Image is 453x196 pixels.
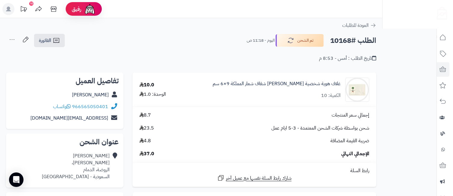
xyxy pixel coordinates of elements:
[139,125,154,132] span: 23.5
[9,172,23,187] div: Open Intercom Messenger
[271,125,369,132] span: شحن بواسطة شركات الشحن المعتمدة - 3-5 ايام عمل
[217,174,292,182] a: شارك رابط السلة نفسها مع عميل آخر
[16,3,31,17] a: تحديثات المنصة
[226,175,292,182] span: شارك رابط السلة نفسها مع عميل آخر
[30,114,108,122] a: [EMAIL_ADDRESS][DOMAIN_NAME]
[72,91,109,98] a: [PERSON_NAME]
[72,5,81,13] span: رفيق
[319,55,376,62] div: تاريخ الطلب : أمس - 8:53 م
[53,103,71,110] a: واتساب
[11,138,119,146] h2: عنوان الشحن
[342,22,369,29] span: العودة للطلبات
[213,80,341,87] a: غلاف هوية شخصية [PERSON_NAME] شفاف شعار المملكة 9×6 سم
[345,78,369,102] img: 5d67f504-8883-4387-9c6e-2da45eb70276-90x90.jpg
[247,37,275,43] small: اليوم - 11:18 ص
[321,92,341,99] div: الكمية: 10
[341,150,369,157] span: الإجمالي النهائي
[139,137,151,144] span: 4.8
[34,34,65,47] a: الفاتورة
[342,22,376,29] a: العودة للطلبات
[276,34,324,47] button: تم الشحن
[135,167,374,174] div: رابط السلة
[139,91,166,98] div: الوحدة: 1.0
[42,153,110,180] div: [PERSON_NAME] [PERSON_NAME]، الروضة، الدمام السعودية - [GEOGRAPHIC_DATA]
[332,112,369,119] span: إجمالي سعر المنتجات
[330,34,376,47] h2: الطلب #10168
[139,112,151,119] span: 8.7
[84,3,96,15] img: ai-face.png
[29,2,33,6] div: 10
[11,77,119,85] h2: تفاصيل العميل
[139,150,154,157] span: 37.0
[433,5,447,20] img: logo
[72,103,108,110] a: 966565050401
[139,82,154,88] div: 10.0
[39,37,51,44] span: الفاتورة
[330,137,369,144] span: ضريبة القيمة المضافة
